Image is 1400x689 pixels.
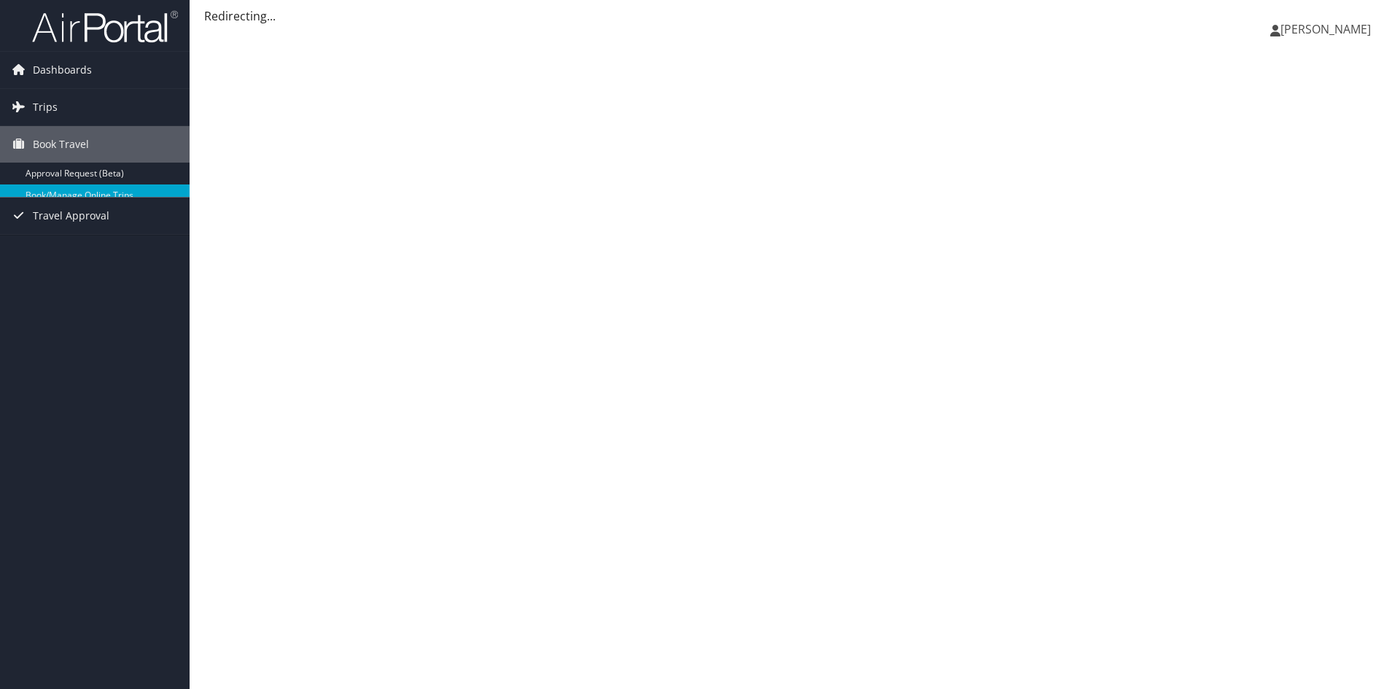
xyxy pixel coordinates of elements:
[33,52,92,88] span: Dashboards
[33,126,89,163] span: Book Travel
[1270,7,1385,51] a: [PERSON_NAME]
[33,89,58,125] span: Trips
[1280,21,1371,37] span: [PERSON_NAME]
[33,198,109,234] span: Travel Approval
[204,7,1385,25] div: Redirecting...
[32,9,178,44] img: airportal-logo.png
